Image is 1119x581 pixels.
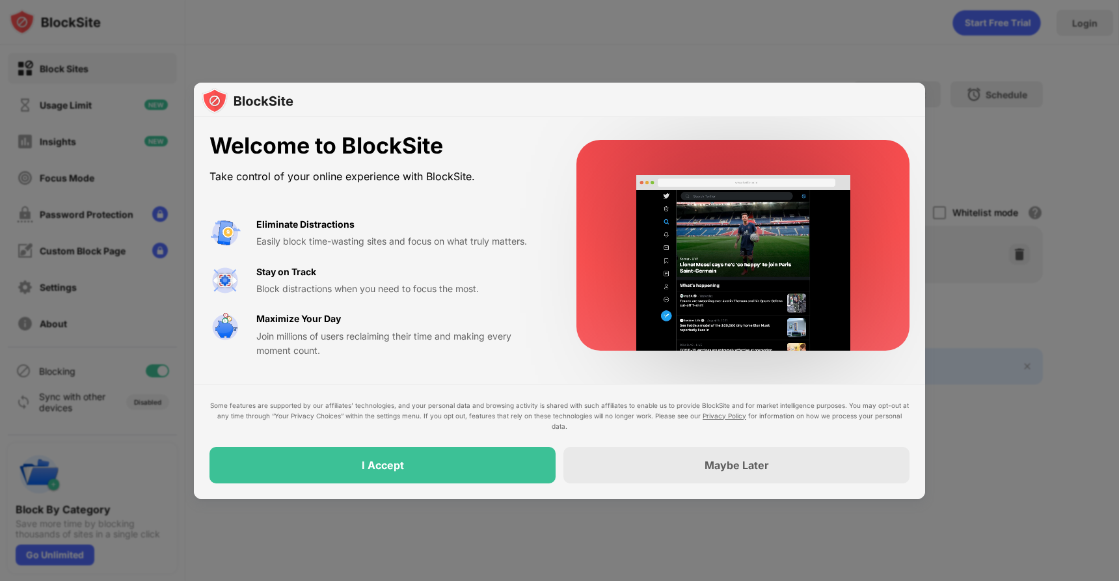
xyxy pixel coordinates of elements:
[703,412,746,420] a: Privacy Policy
[362,459,404,472] div: I Accept
[209,400,910,431] div: Some features are supported by our affiliates’ technologies, and your personal data and browsing ...
[209,217,241,249] img: value-avoid-distractions.svg
[209,312,241,343] img: value-safe-time.svg
[209,167,545,186] div: Take control of your online experience with BlockSite.
[256,282,545,296] div: Block distractions when you need to focus the most.
[705,459,769,472] div: Maybe Later
[209,133,545,159] div: Welcome to BlockSite
[256,265,316,279] div: Stay on Track
[256,312,341,326] div: Maximize Your Day
[256,329,545,358] div: Join millions of users reclaiming their time and making every moment count.
[256,217,355,232] div: Eliminate Distractions
[202,88,293,114] img: logo-blocksite.svg
[209,265,241,296] img: value-focus.svg
[256,234,545,249] div: Easily block time-wasting sites and focus on what truly matters.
